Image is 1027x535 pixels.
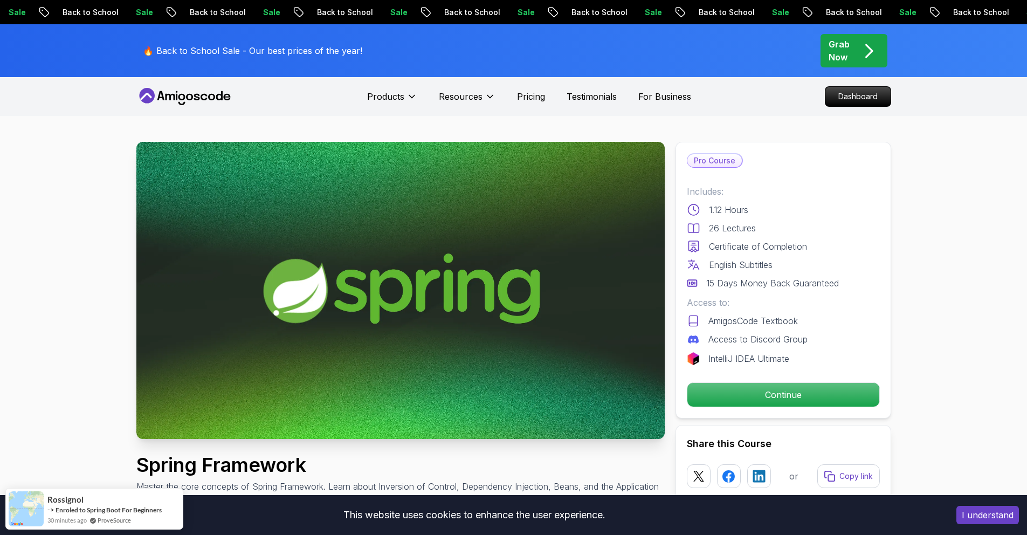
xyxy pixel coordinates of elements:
p: Sale [378,7,413,18]
img: spring-framework_thumbnail [136,142,665,439]
p: Grab Now [829,38,850,64]
p: Access to Discord Group [708,333,808,346]
button: Accept cookies [956,506,1019,524]
p: Back to School [941,7,1015,18]
h2: Share this Course [687,436,880,451]
img: jetbrains logo [687,352,700,365]
p: Back to School [305,7,378,18]
p: 26 Lectures [709,222,756,235]
p: Products [367,90,404,103]
button: Products [367,90,417,112]
button: Continue [687,382,880,407]
a: For Business [638,90,691,103]
a: ProveSource [98,516,131,525]
a: Pricing [517,90,545,103]
p: Sale [506,7,540,18]
a: Dashboard [825,86,891,107]
p: AmigosCode Textbook [708,314,798,327]
h1: Spring Framework [136,454,665,476]
p: Back to School [560,7,633,18]
button: Copy link [817,464,880,488]
a: Enroled to Spring Boot For Beginners [56,505,162,515]
p: English Subtitles [709,258,773,271]
p: Back to School [687,7,760,18]
p: Back to School [814,7,887,18]
p: Master the core concepts of Spring Framework. Learn about Inversion of Control, Dependency Inject... [136,480,665,506]
p: Back to School [432,7,506,18]
img: provesource social proof notification image [9,491,44,526]
p: Access to: [687,296,880,309]
span: Rossignol [47,495,84,504]
p: Pro Course [687,154,742,167]
p: Includes: [687,185,880,198]
p: Sale [760,7,795,18]
p: Dashboard [825,87,891,106]
p: 🔥 Back to School Sale - Our best prices of the year! [143,44,362,57]
p: Sale [633,7,667,18]
p: Sale [887,7,922,18]
span: -> [47,505,54,514]
a: Testimonials [567,90,617,103]
p: or [789,470,798,483]
button: Resources [439,90,495,112]
p: Back to School [178,7,251,18]
p: Sale [124,7,158,18]
p: 15 Days Money Back Guaranteed [706,277,839,290]
p: IntelliJ IDEA Ultimate [708,352,789,365]
p: Copy link [839,471,873,482]
p: Back to School [51,7,124,18]
p: Sale [251,7,286,18]
p: 1.12 Hours [709,203,748,216]
p: Continue [687,383,879,407]
p: Certificate of Completion [709,240,807,253]
div: This website uses cookies to enhance the user experience. [8,503,940,527]
p: Resources [439,90,483,103]
span: 30 minutes ago [47,516,87,525]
